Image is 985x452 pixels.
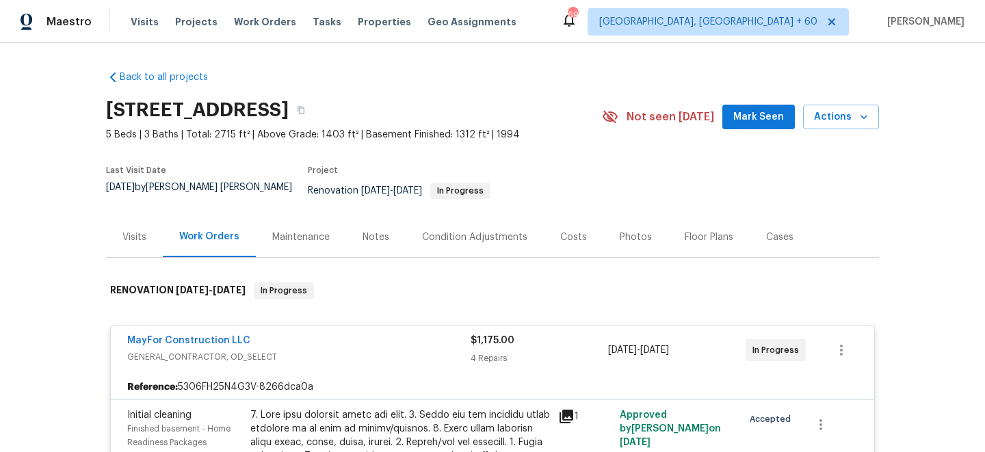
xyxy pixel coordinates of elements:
span: [GEOGRAPHIC_DATA], [GEOGRAPHIC_DATA] + 60 [599,15,817,29]
span: [DATE] [361,186,390,196]
div: 4 Repairs [471,351,608,365]
div: Maintenance [272,230,330,244]
span: Properties [358,15,411,29]
span: Maestro [47,15,92,29]
span: Visits [131,15,159,29]
span: [DATE] [608,345,637,355]
span: Projects [175,15,218,29]
span: [DATE] [213,285,246,295]
span: Approved by [PERSON_NAME] on [620,410,721,447]
div: RENOVATION [DATE]-[DATE]In Progress [106,269,879,313]
b: Reference: [127,380,178,394]
div: by [PERSON_NAME] [PERSON_NAME] [106,183,308,209]
span: [PERSON_NAME] [882,15,964,29]
span: $1,175.00 [471,336,514,345]
div: Floor Plans [685,230,733,244]
span: In Progress [255,284,313,297]
div: Photos [620,230,652,244]
span: Project [308,166,338,174]
span: Last Visit Date [106,166,166,174]
div: Visits [122,230,146,244]
span: 5 Beds | 3 Baths | Total: 2715 ft² | Above Grade: 1403 ft² | Basement Finished: 1312 ft² | 1994 [106,128,602,142]
div: Costs [560,230,587,244]
span: Tasks [313,17,341,27]
button: Actions [803,105,879,130]
span: Initial cleaning [127,410,192,420]
div: Work Orders [179,230,239,243]
span: - [176,285,246,295]
button: Mark Seen [722,105,795,130]
a: Back to all projects [106,70,237,84]
span: [DATE] [176,285,209,295]
span: - [608,343,669,357]
span: Not seen [DATE] [627,110,714,124]
span: Work Orders [234,15,296,29]
span: Accepted [750,412,796,426]
span: Actions [814,109,868,126]
div: Cases [766,230,793,244]
span: Renovation [308,186,490,196]
div: 1 [558,408,612,425]
span: Finished basement - Home Readiness Packages [127,425,231,447]
span: In Progress [752,343,804,357]
div: 5306FH25N4G3V-8266dca0a [111,375,874,399]
span: In Progress [432,187,489,195]
button: Copy Address [289,98,313,122]
span: [DATE] [640,345,669,355]
span: [DATE] [393,186,422,196]
h6: RENOVATION [110,282,246,299]
div: Condition Adjustments [422,230,527,244]
h2: [STREET_ADDRESS] [106,103,289,117]
span: Mark Seen [733,109,784,126]
div: 693 [568,8,577,22]
span: [DATE] [620,438,651,447]
div: Notes [363,230,389,244]
a: MayFor Construction LLC [127,336,250,345]
span: [DATE] [106,183,135,192]
span: - [361,186,422,196]
span: Geo Assignments [428,15,516,29]
span: GENERAL_CONTRACTOR, OD_SELECT [127,350,471,364]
